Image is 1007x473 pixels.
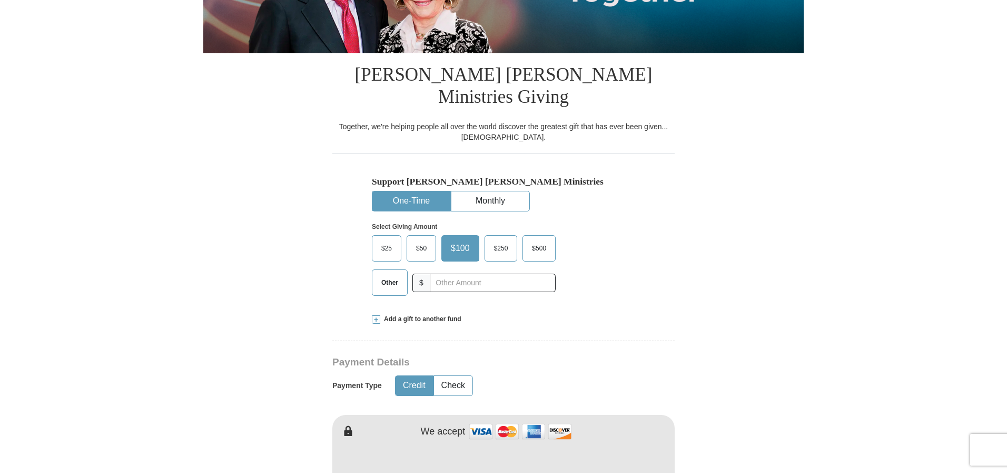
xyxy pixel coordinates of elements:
[434,376,472,395] button: Check
[489,240,514,256] span: $250
[411,240,432,256] span: $50
[376,275,403,291] span: Other
[372,223,437,230] strong: Select Giving Amount
[372,191,450,211] button: One-Time
[376,240,397,256] span: $25
[468,420,573,443] img: credit cards accepted
[430,274,556,292] input: Other Amount
[421,426,466,438] h4: We accept
[332,121,675,142] div: Together, we're helping people all over the world discover the greatest gift that has ever been g...
[527,240,551,256] span: $500
[332,356,601,369] h3: Payment Details
[446,240,475,256] span: $100
[412,274,430,292] span: $
[332,381,382,390] h5: Payment Type
[396,376,433,395] button: Credit
[372,176,635,187] h5: Support [PERSON_NAME] [PERSON_NAME] Ministries
[380,315,461,324] span: Add a gift to another fund
[451,191,529,211] button: Monthly
[332,53,675,121] h1: [PERSON_NAME] [PERSON_NAME] Ministries Giving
